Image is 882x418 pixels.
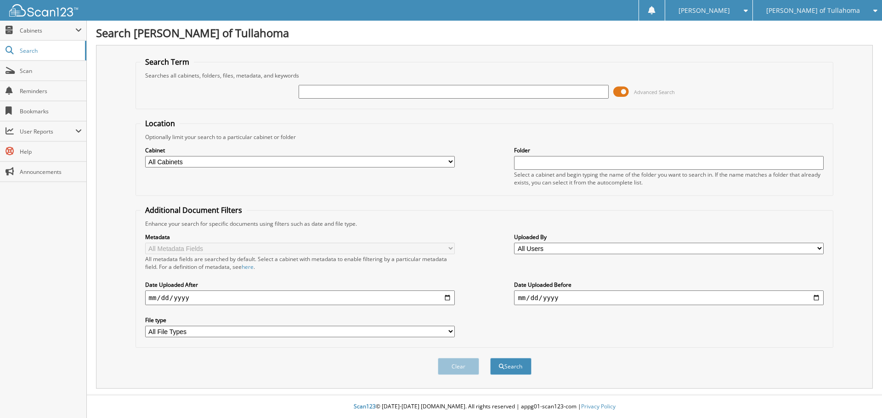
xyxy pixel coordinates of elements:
label: Cabinet [145,146,455,154]
span: Cabinets [20,27,75,34]
span: [PERSON_NAME] [678,8,730,13]
a: here [242,263,254,271]
legend: Search Term [141,57,194,67]
span: Scan [20,67,82,75]
div: Select a cabinet and begin typing the name of the folder you want to search in. If the name match... [514,171,824,186]
img: scan123-logo-white.svg [9,4,78,17]
label: File type [145,316,455,324]
span: Search [20,47,80,55]
span: Bookmarks [20,107,82,115]
button: Clear [438,358,479,375]
span: Advanced Search [634,89,675,95]
a: Privacy Policy [581,402,616,410]
input: start [145,290,455,305]
span: [PERSON_NAME] of Tullahoma [766,8,860,13]
div: Optionally limit your search to a particular cabinet or folder [141,133,829,141]
input: end [514,290,824,305]
label: Date Uploaded After [145,281,455,289]
label: Date Uploaded Before [514,281,824,289]
div: Searches all cabinets, folders, files, metadata, and keywords [141,72,829,79]
button: Search [490,358,531,375]
span: Reminders [20,87,82,95]
h1: Search [PERSON_NAME] of Tullahoma [96,25,873,40]
div: Enhance your search for specific documents using filters such as date and file type. [141,220,829,228]
legend: Additional Document Filters [141,205,247,215]
span: Scan123 [354,402,376,410]
span: Help [20,148,82,156]
div: All metadata fields are searched by default. Select a cabinet with metadata to enable filtering b... [145,255,455,271]
span: User Reports [20,128,75,135]
span: Announcements [20,168,82,176]
div: © [DATE]-[DATE] [DOMAIN_NAME]. All rights reserved | appg01-scan123-com | [87,396,882,418]
label: Folder [514,146,824,154]
label: Metadata [145,233,455,241]
legend: Location [141,118,180,128]
label: Uploaded By [514,233,824,241]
